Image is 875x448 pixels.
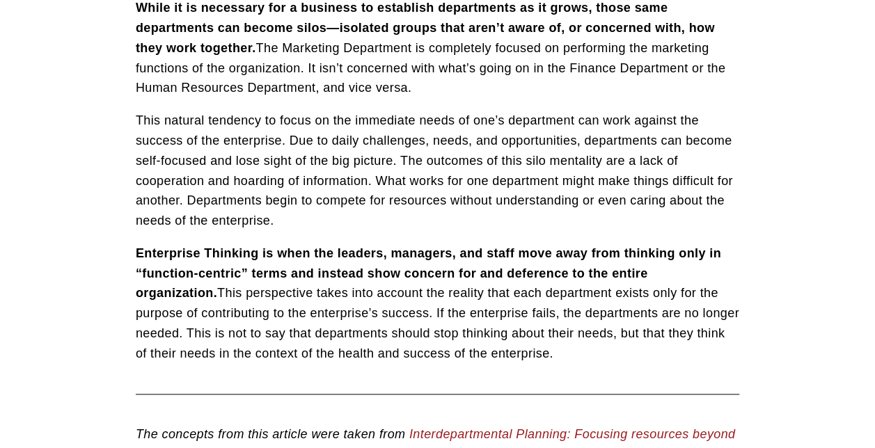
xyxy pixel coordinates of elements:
p: This natural tendency to focus on the immediate needs of one’s department can work against the su... [136,111,739,231]
p: This perspective takes into account the reality that each department exists only for the purpose ... [136,243,739,364]
strong: Enterprise Thinking is when the leaders, managers, and staff move away from thinking only in “fun... [136,246,725,301]
strong: While it is necessary for a business to establish departments as it grows, those same departments... [136,1,718,55]
em: The concepts from this article were taken from [136,427,406,441]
